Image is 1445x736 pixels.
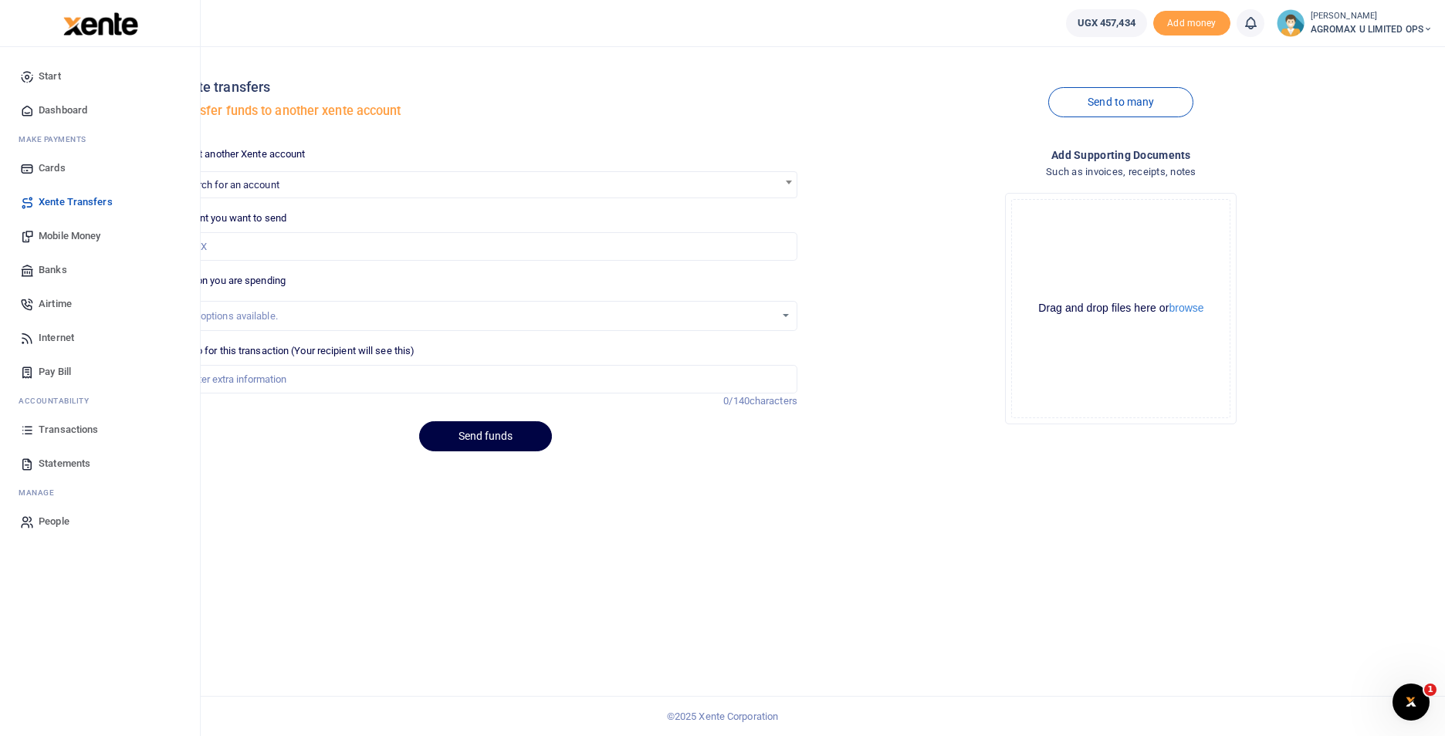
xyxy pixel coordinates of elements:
[30,395,89,407] span: countability
[810,164,1433,181] h4: Such as invoices, receipts, notes
[1048,87,1193,117] a: Send to many
[12,389,188,413] li: Ac
[174,171,797,198] span: Search for an account
[1066,9,1147,37] a: UGX 457,434
[1277,9,1305,37] img: profile-user
[12,355,188,389] a: Pay Bill
[810,147,1433,164] h4: Add supporting Documents
[181,179,279,191] span: Search for an account
[12,413,188,447] a: Transactions
[12,93,188,127] a: Dashboard
[12,127,188,151] li: M
[39,69,61,84] span: Start
[1311,10,1433,23] small: [PERSON_NAME]
[419,421,552,451] button: Send funds
[1060,9,1153,37] li: Wallet ballance
[1012,301,1230,316] div: Drag and drop files here or
[1311,22,1433,36] span: AGROMAX U LIMITED OPS
[39,228,100,244] span: Mobile Money
[1277,9,1433,37] a: profile-user [PERSON_NAME] AGROMAX U LIMITED OPS
[39,296,72,312] span: Airtime
[174,365,797,394] input: Enter extra information
[12,59,188,93] a: Start
[12,505,188,538] a: People
[174,232,797,262] input: UGX
[174,103,797,119] h5: Transfer funds to another xente account
[174,343,415,359] label: Memo for this transaction (Your recipient will see this)
[12,185,188,219] a: Xente Transfers
[39,262,67,278] span: Banks
[1153,11,1230,36] span: Add money
[723,395,750,407] span: 0/140
[26,133,86,145] span: ake Payments
[12,321,188,355] a: Internet
[39,194,113,210] span: Xente Transfers
[174,273,286,289] label: Reason you are spending
[39,364,71,380] span: Pay Bill
[12,447,188,481] a: Statements
[12,151,188,185] a: Cards
[39,103,87,118] span: Dashboard
[39,330,74,346] span: Internet
[12,481,188,505] li: M
[174,211,286,226] label: Amount you want to send
[39,456,90,471] span: Statements
[186,309,775,324] div: No options available.
[12,219,188,253] a: Mobile Money
[175,172,797,196] span: Search for an account
[39,160,66,176] span: Cards
[26,487,55,498] span: anage
[1393,684,1430,721] iframe: Intercom live chat
[1153,16,1230,28] a: Add money
[12,287,188,321] a: Airtime
[1424,684,1437,696] span: 1
[63,12,138,35] img: logo-large
[39,514,69,529] span: People
[62,17,138,29] a: logo-small logo-large logo-large
[1169,302,1203,313] button: browse
[1005,193,1237,424] div: File Uploader
[174,147,306,162] label: Select another Xente account
[39,422,98,437] span: Transactions
[1153,11,1230,36] li: Toup your wallet
[1078,15,1135,31] span: UGX 457,434
[174,79,797,96] h4: Xente transfers
[12,253,188,287] a: Banks
[750,395,797,407] span: characters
